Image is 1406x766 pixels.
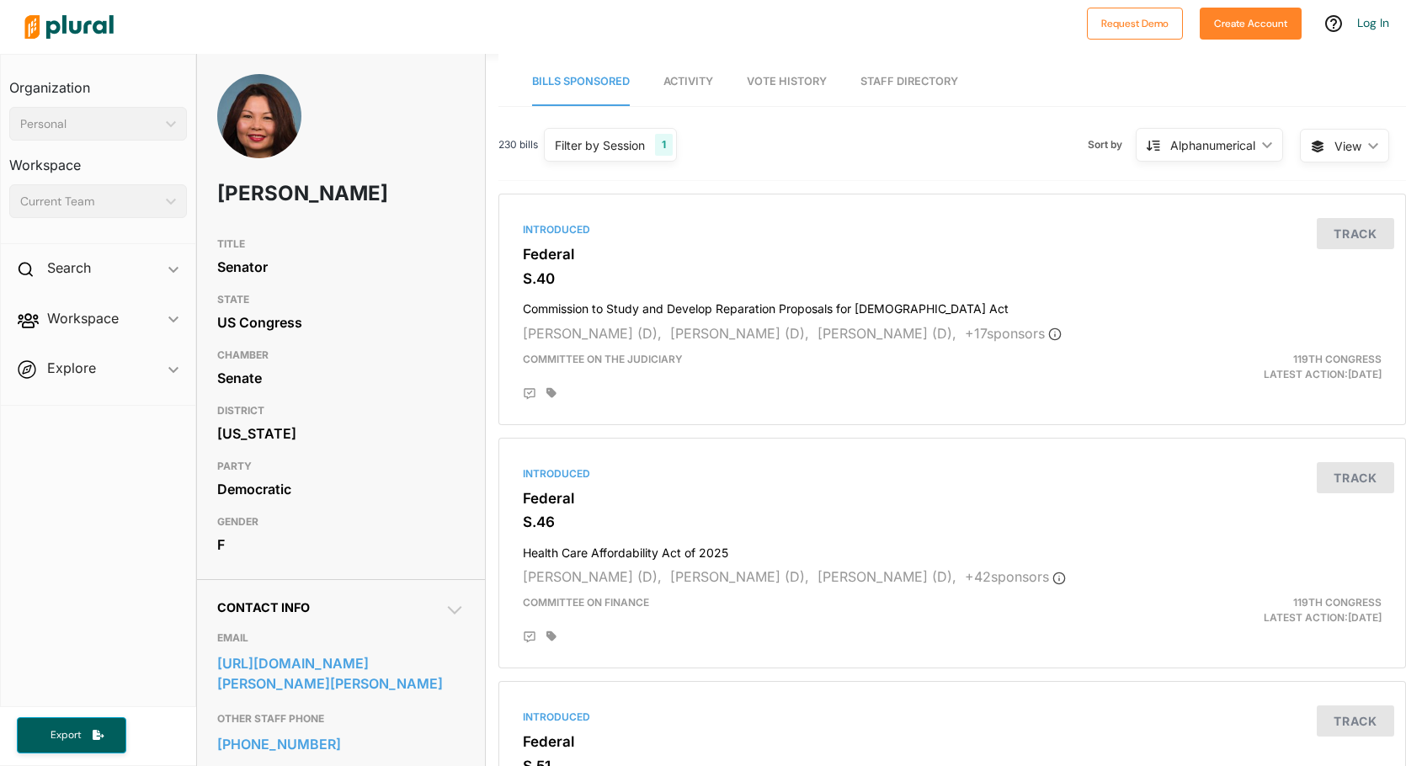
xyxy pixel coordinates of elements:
[47,258,91,277] h2: Search
[523,387,536,401] div: Add Position Statement
[546,387,557,399] div: Add tags
[1200,13,1302,31] a: Create Account
[217,628,465,648] h3: EMAIL
[1317,218,1394,249] button: Track
[1100,595,1394,625] div: Latest Action: [DATE]
[217,731,465,757] a: [PHONE_NUMBER]
[546,630,557,642] div: Add tags
[523,222,1382,237] div: Introduced
[523,353,683,365] span: Committee on the Judiciary
[523,513,1382,530] h3: S.46
[523,294,1382,317] h4: Commission to Study and Develop Reparation Proposals for [DEMOGRAPHIC_DATA] Act
[9,63,187,100] h3: Organization
[670,568,809,585] span: [PERSON_NAME] (D),
[818,325,956,342] span: [PERSON_NAME] (D),
[217,365,465,391] div: Senate
[747,75,827,88] span: Vote History
[523,568,662,585] span: [PERSON_NAME] (D),
[217,254,465,279] div: Senator
[523,630,536,644] div: Add Position Statement
[1088,137,1136,152] span: Sort by
[523,246,1382,263] h3: Federal
[523,466,1382,481] div: Introduced
[217,709,465,729] h3: OTHER STAFF PHONE
[217,600,310,614] span: Contact Info
[523,270,1382,287] h3: S.40
[217,421,465,446] div: [US_STATE]
[17,717,126,753] button: Export
[39,728,93,742] span: Export
[217,234,465,254] h3: TITLE
[1334,137,1361,155] span: View
[1293,353,1382,365] span: 119th Congress
[217,290,465,310] h3: STATE
[523,538,1382,561] h4: Health Care Affordability Act of 2025
[555,136,645,154] div: Filter by Session
[523,490,1382,507] h3: Federal
[523,710,1382,725] div: Introduced
[818,568,956,585] span: [PERSON_NAME] (D),
[1293,596,1382,609] span: 119th Congress
[965,325,1062,342] span: + 17 sponsor s
[217,345,465,365] h3: CHAMBER
[655,134,673,156] div: 1
[1100,352,1394,382] div: Latest Action: [DATE]
[1087,8,1183,40] button: Request Demo
[217,512,465,532] h3: GENDER
[217,401,465,421] h3: DISTRICT
[217,310,465,335] div: US Congress
[860,58,958,106] a: Staff Directory
[1357,15,1389,30] a: Log In
[217,532,465,557] div: F
[1170,136,1255,154] div: Alphanumerical
[217,651,465,696] a: [URL][DOMAIN_NAME][PERSON_NAME][PERSON_NAME]
[523,596,649,609] span: Committee on Finance
[20,193,159,210] div: Current Team
[747,58,827,106] a: Vote History
[1317,705,1394,737] button: Track
[20,115,159,133] div: Personal
[532,75,630,88] span: Bills Sponsored
[532,58,630,106] a: Bills Sponsored
[1317,462,1394,493] button: Track
[1087,13,1183,31] a: Request Demo
[523,325,662,342] span: [PERSON_NAME] (D),
[663,58,713,106] a: Activity
[9,141,187,178] h3: Workspace
[217,168,366,219] h1: [PERSON_NAME]
[1200,8,1302,40] button: Create Account
[217,456,465,476] h3: PARTY
[217,476,465,502] div: Democratic
[523,733,1382,750] h3: Federal
[217,74,301,177] img: Headshot of Tammy Duckworth
[663,75,713,88] span: Activity
[498,137,538,152] span: 230 bills
[670,325,809,342] span: [PERSON_NAME] (D),
[965,568,1066,585] span: + 42 sponsor s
